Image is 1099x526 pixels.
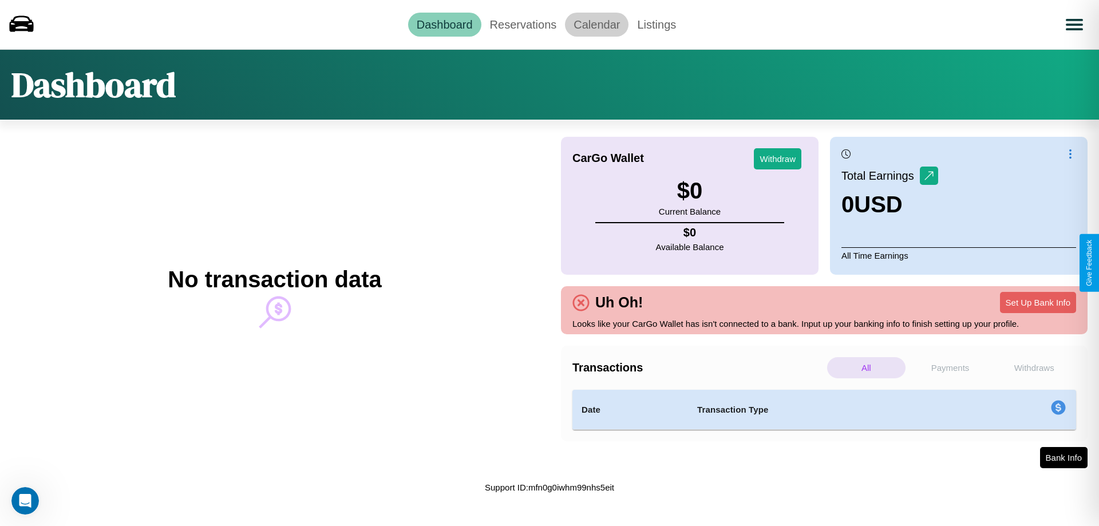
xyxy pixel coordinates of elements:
a: Reservations [481,13,566,37]
h4: $ 0 [656,226,724,239]
p: Available Balance [656,239,724,255]
p: Withdraws [995,357,1073,378]
button: Set Up Bank Info [1000,292,1076,313]
h4: Date [582,403,679,417]
button: Withdraw [754,148,801,169]
p: All Time Earnings [841,247,1076,263]
h4: Transaction Type [697,403,957,417]
h4: Transactions [572,361,824,374]
iframe: Intercom live chat [11,487,39,515]
p: Total Earnings [841,165,920,186]
p: Payments [911,357,990,378]
h1: Dashboard [11,61,176,108]
p: All [827,357,906,378]
p: Current Balance [659,204,721,219]
a: Listings [628,13,685,37]
h2: No transaction data [168,267,381,292]
h4: Uh Oh! [590,294,649,311]
table: simple table [572,390,1076,430]
p: Support ID: mfn0g0iwhm99nhs5eit [485,480,614,495]
h3: 0 USD [841,192,938,217]
h3: $ 0 [659,178,721,204]
p: Looks like your CarGo Wallet has isn't connected to a bank. Input up your banking info to finish ... [572,316,1076,331]
button: Bank Info [1040,447,1088,468]
button: Open menu [1058,9,1090,41]
h4: CarGo Wallet [572,152,644,165]
div: Give Feedback [1085,240,1093,286]
a: Calendar [565,13,628,37]
a: Dashboard [408,13,481,37]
